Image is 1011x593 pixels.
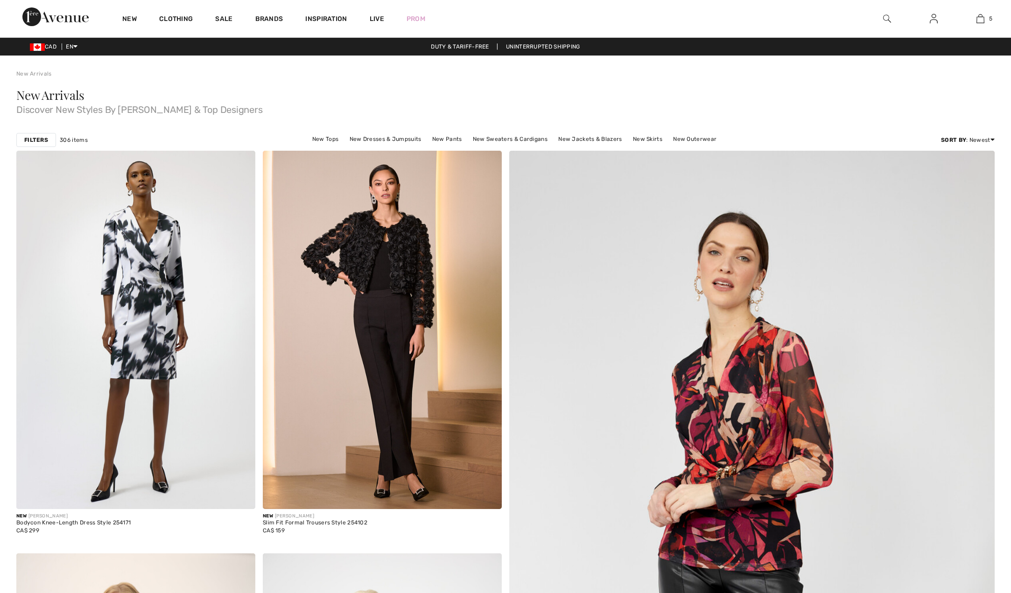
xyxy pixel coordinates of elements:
[22,7,89,26] img: 1ère Avenue
[428,133,467,145] a: New Pants
[16,151,255,509] img: Bodycon Knee-Length Dress Style 254171. Winter white/black
[66,43,77,50] span: EN
[922,13,945,25] a: Sign In
[60,136,88,144] span: 306 items
[883,13,891,24] img: search the website
[263,151,502,509] img: Slim Fit Formal Trousers Style 254102. Black
[16,520,131,526] div: Bodycon Knee-Length Dress Style 254171
[407,14,425,24] a: Prom
[554,133,626,145] a: New Jackets & Blazers
[941,136,995,144] div: : Newest
[263,527,285,534] span: CA$ 159
[370,14,384,24] a: Live
[468,133,552,145] a: New Sweaters & Cardigans
[16,87,84,103] span: New Arrivals
[668,133,721,145] a: New Outerwear
[263,513,273,519] span: New
[16,101,995,114] span: Discover New Styles By [PERSON_NAME] & Top Designers
[957,13,1003,24] a: 5
[16,70,52,77] a: New Arrivals
[122,15,137,25] a: New
[215,15,232,25] a: Sale
[305,15,347,25] span: Inspiration
[24,136,48,144] strong: Filters
[930,13,938,24] img: My Info
[30,43,60,50] span: CAD
[989,14,992,23] span: 5
[628,133,667,145] a: New Skirts
[941,137,966,143] strong: Sort By
[16,513,27,519] span: New
[30,43,45,51] img: Canadian Dollar
[16,513,131,520] div: [PERSON_NAME]
[255,15,283,25] a: Brands
[263,513,367,520] div: [PERSON_NAME]
[976,13,984,24] img: My Bag
[263,520,367,526] div: Slim Fit Formal Trousers Style 254102
[308,133,343,145] a: New Tops
[345,133,426,145] a: New Dresses & Jumpsuits
[159,15,193,25] a: Clothing
[16,527,39,534] span: CA$ 299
